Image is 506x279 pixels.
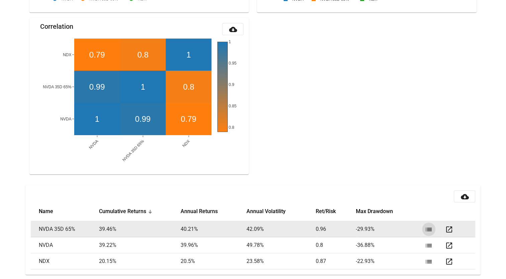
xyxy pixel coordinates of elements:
mat-icon: list [425,225,433,234]
button: Change sorting for Annual_Returns [180,208,217,215]
mat-icon: open_in_new [445,225,453,234]
button: Change sorting for strategy_name [39,208,53,215]
td: 23.58 % [246,253,316,269]
td: NVDA 35D 65% [31,221,99,237]
td: 40.21 % [180,221,246,237]
td: NVDA [31,237,99,253]
button: Change sorting for Efficient_Frontier [316,208,336,215]
td: -29.93 % [356,221,422,237]
td: -36.88 % [356,237,422,253]
button: Change sorting for Max_Drawdown [356,208,393,215]
mat-icon: list [425,258,433,266]
mat-icon: list [425,242,433,250]
td: 42.09 % [246,221,316,237]
td: NDX [31,253,99,269]
td: 39.22 % [99,237,181,253]
mat-icon: open_in_new [445,258,453,266]
td: 0.8 [316,237,356,253]
td: 49.78 % [246,237,316,253]
mat-icon: cloud_download [461,193,469,201]
td: 39.96 % [180,237,246,253]
td: -22.93 % [356,253,422,269]
td: 20.15 % [99,253,181,269]
mat-icon: cloud_download [229,25,237,33]
mat-card-title: Correlation [40,23,73,30]
td: 0.96 [316,221,356,237]
td: 20.5 % [180,253,246,269]
button: Change sorting for Cum_Returns_Final [99,208,146,215]
mat-icon: open_in_new [445,242,453,250]
td: 39.46 % [99,221,181,237]
button: Change sorting for Annual_Volatility [246,208,286,215]
td: 0.87 [316,253,356,269]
